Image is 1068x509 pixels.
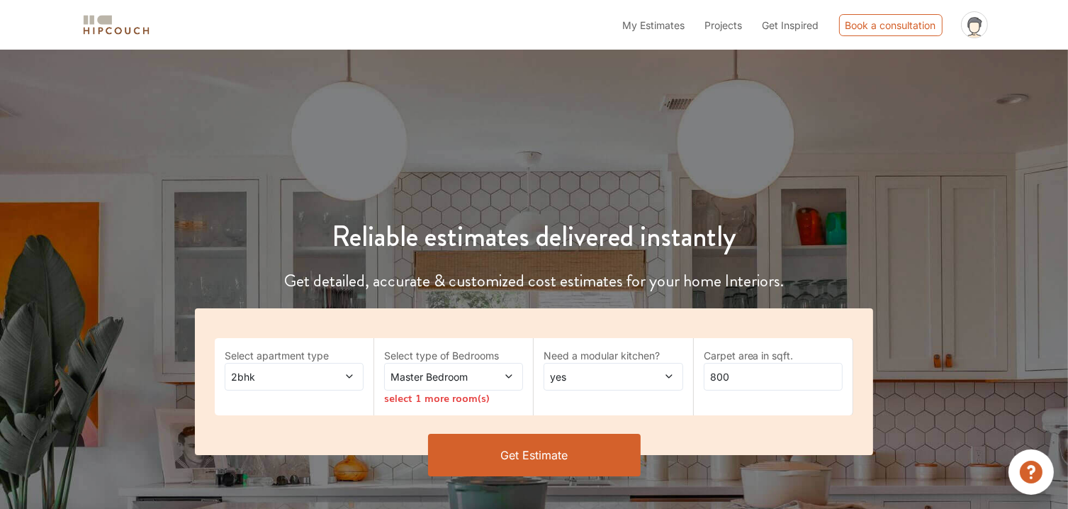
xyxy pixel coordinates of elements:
[763,19,819,31] span: Get Inspired
[186,220,882,254] h1: Reliable estimates delivered instantly
[81,13,152,38] img: logo-horizontal.svg
[228,369,323,384] span: 2bhk
[704,363,843,391] input: Enter area sqft
[186,271,882,291] h4: Get detailed, accurate & customized cost estimates for your home Interiors.
[544,348,682,363] label: Need a modular kitchen?
[81,9,152,41] span: logo-horizontal.svg
[704,348,843,363] label: Carpet area in sqft.
[384,391,523,405] div: select 1 more room(s)
[839,14,943,36] div: Book a consultation
[547,369,642,384] span: yes
[384,348,523,363] label: Select type of Bedrooms
[623,19,685,31] span: My Estimates
[388,369,483,384] span: Master Bedroom
[428,434,641,476] button: Get Estimate
[225,348,364,363] label: Select apartment type
[705,19,743,31] span: Projects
